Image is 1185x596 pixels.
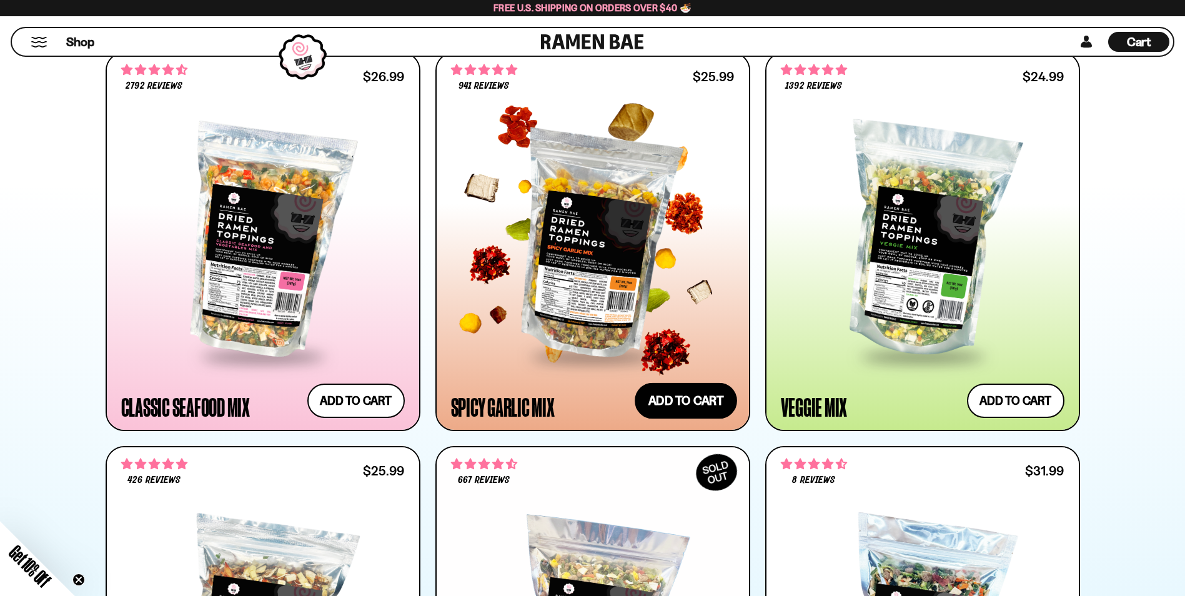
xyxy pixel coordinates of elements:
span: 8 reviews [792,475,835,485]
span: 1392 reviews [785,81,841,91]
button: Close teaser [72,574,85,586]
span: 4.76 stars [781,62,847,78]
span: 4.75 stars [451,62,517,78]
span: Free U.S. Shipping on Orders over $40 🍜 [493,2,692,14]
a: 4.75 stars 941 reviews $25.99 Spicy Garlic Mix Add to cart [435,52,750,431]
span: 941 reviews [459,81,509,91]
a: Shop [66,32,94,52]
div: Spicy Garlic Mix [451,395,555,418]
button: Mobile Menu Trigger [31,37,47,47]
span: Cart [1127,34,1151,49]
span: 4.62 stars [781,456,847,472]
span: 426 reviews [127,475,180,485]
span: 4.68 stars [121,62,187,78]
button: Add to cart [967,384,1064,418]
div: $24.99 [1023,71,1064,82]
span: Get 10% Off [6,542,54,590]
div: $31.99 [1025,465,1064,477]
a: Cart [1108,28,1169,56]
div: $25.99 [363,465,404,477]
span: 4.76 stars [121,456,187,472]
div: $26.99 [363,71,404,82]
span: 4.64 stars [451,456,517,472]
span: Shop [66,34,94,51]
a: 4.68 stars 2792 reviews $26.99 Classic Seafood Mix Add to cart [106,52,420,431]
button: Add to cart [635,382,737,419]
div: $25.99 [693,71,734,82]
div: SOLD OUT [690,447,743,497]
div: Classic Seafood Mix [121,395,250,418]
span: 2792 reviews [126,81,182,91]
button: Add to cart [307,384,405,418]
span: 667 reviews [458,475,509,485]
a: 4.76 stars 1392 reviews $24.99 Veggie Mix Add to cart [765,52,1080,431]
div: Veggie Mix [781,395,848,418]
